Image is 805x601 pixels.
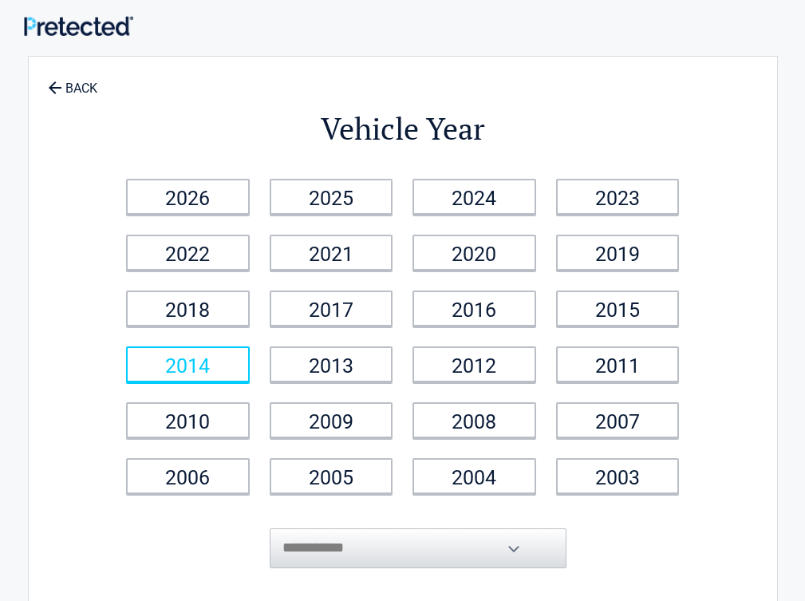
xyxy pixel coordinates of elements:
a: 2017 [270,291,393,326]
a: 2011 [556,346,680,382]
h2: Vehicle Year [116,109,689,149]
a: 2010 [126,402,250,438]
a: BACK [45,67,101,95]
a: 2006 [126,458,250,494]
a: 2021 [270,235,393,271]
a: 2014 [126,346,250,382]
a: 2025 [270,179,393,215]
a: 2019 [556,235,680,271]
a: 2013 [270,346,393,382]
a: 2023 [556,179,680,215]
a: 2024 [412,179,536,215]
a: 2018 [126,291,250,326]
a: 2009 [270,402,393,438]
a: 2015 [556,291,680,326]
a: 2026 [126,179,250,215]
a: 2016 [412,291,536,326]
a: 2022 [126,235,250,271]
a: 2020 [412,235,536,271]
a: 2012 [412,346,536,382]
img: Main Logo [24,16,133,36]
a: 2008 [412,402,536,438]
a: 2007 [556,402,680,438]
a: 2005 [270,458,393,494]
a: 2004 [412,458,536,494]
a: 2003 [556,458,680,494]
